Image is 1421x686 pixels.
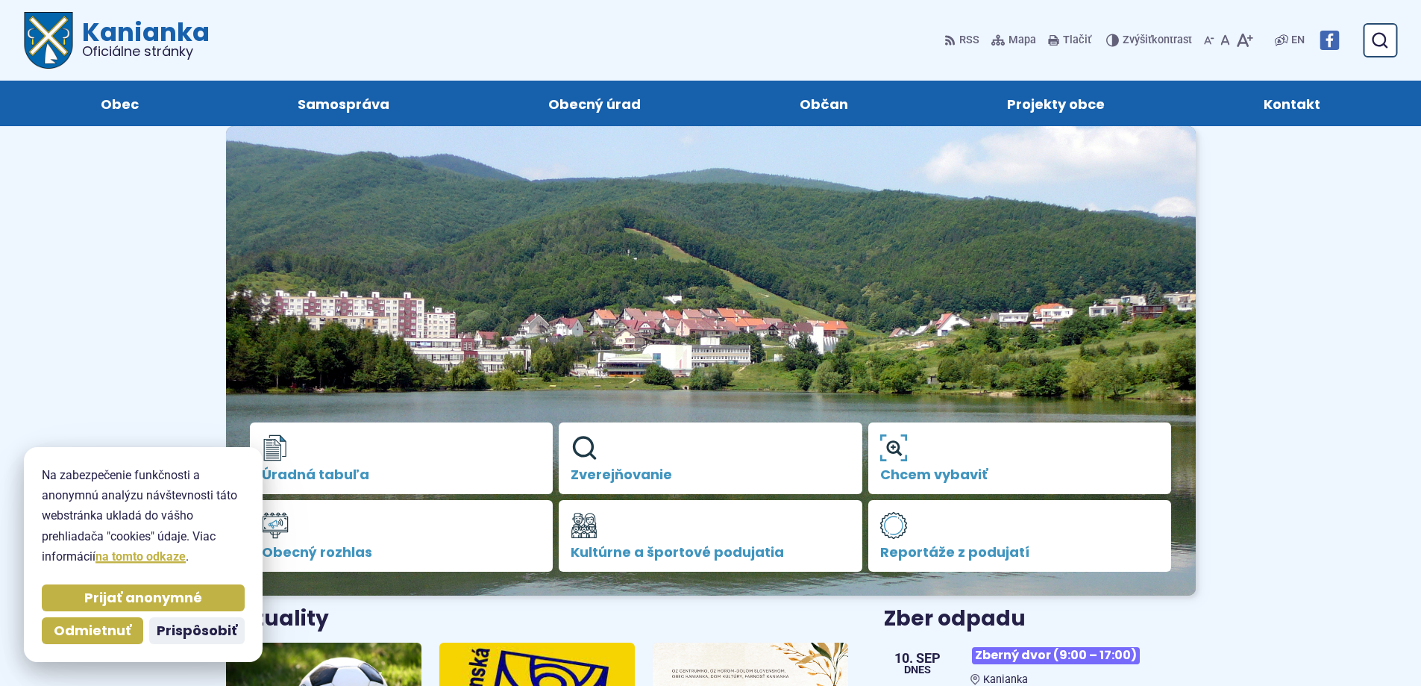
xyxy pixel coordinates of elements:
[959,31,979,49] span: RSS
[1045,25,1094,56] button: Tlačiť
[559,500,862,572] a: Kultúrne a športové podujatia
[1123,34,1192,47] span: kontrast
[894,665,941,676] span: Dnes
[250,422,553,494] a: Úradná tabuľa
[1106,25,1195,56] button: Zvýšiťkontrast
[884,608,1195,631] h3: Zber odpadu
[944,25,982,56] a: RSS
[880,467,1160,482] span: Chcem vybaviť
[101,81,139,126] span: Obec
[82,45,210,58] span: Oficiálne stránky
[226,608,329,631] h3: Aktuality
[1320,31,1339,50] img: Prejsť na Facebook stránku
[1217,25,1233,56] button: Nastaviť pôvodnú veľkosť písma
[1288,31,1308,49] a: EN
[24,12,210,69] a: Logo Kanianka, prejsť na domovskú stránku.
[157,623,237,640] span: Prispôsobiť
[800,81,848,126] span: Občan
[149,617,245,644] button: Prispôsobiť
[262,467,542,482] span: Úradná tabuľa
[943,81,1170,126] a: Projekty obce
[298,81,389,126] span: Samospráva
[868,422,1172,494] a: Chcem vybaviť
[1123,34,1152,46] span: Zvýšiť
[250,500,553,572] a: Obecný rozhlas
[571,545,850,560] span: Kultúrne a športové podujatia
[884,641,1195,686] a: Zberný dvor (9:00 – 17:00) Kanianka 10. sep Dnes
[571,467,850,482] span: Zverejňovanie
[983,673,1028,686] span: Kanianka
[988,25,1039,56] a: Mapa
[894,652,941,665] span: 10. sep
[1199,81,1385,126] a: Kontakt
[1291,31,1305,49] span: EN
[880,545,1160,560] span: Reportáže z podujatí
[1201,25,1217,56] button: Zmenšiť veľkosť písma
[42,617,143,644] button: Odmietnuť
[1007,81,1105,126] span: Projekty obce
[868,500,1172,572] a: Reportáže z podujatí
[262,545,542,560] span: Obecný rozhlas
[483,81,705,126] a: Obecný úrad
[1063,34,1091,47] span: Tlačiť
[42,584,245,611] button: Prijať anonymné
[24,12,73,69] img: Prejsť na domovskú stránku
[548,81,641,126] span: Obecný úrad
[972,647,1140,664] span: Zberný dvor (9:00 – 17:00)
[735,81,913,126] a: Občan
[84,590,202,607] span: Prijať anonymné
[42,465,245,567] p: Na zabezpečenie funkčnosti a anonymnú analýzu návštevnosti táto webstránka ukladá do vášho prehli...
[36,81,203,126] a: Obec
[73,19,210,58] h1: Kanianka
[1264,81,1320,126] span: Kontakt
[559,422,862,494] a: Zverejňovanie
[1008,31,1036,49] span: Mapa
[54,623,131,640] span: Odmietnuť
[95,549,186,564] a: na tomto odkaze
[233,81,454,126] a: Samospráva
[1233,25,1256,56] button: Zväčšiť veľkosť písma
